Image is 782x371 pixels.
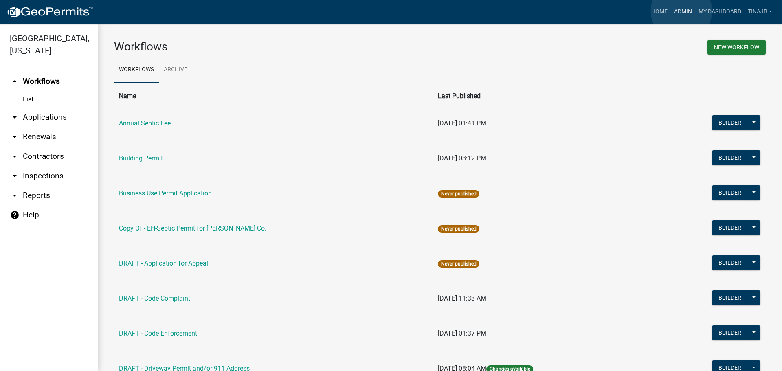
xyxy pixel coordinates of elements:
[433,86,646,106] th: Last Published
[438,260,479,268] span: Never published
[119,119,171,127] a: Annual Septic Fee
[119,224,266,232] a: Copy Of - EH-Septic Permit for [PERSON_NAME] Co.
[438,190,479,198] span: Never published
[712,115,748,130] button: Builder
[438,329,486,337] span: [DATE] 01:37 PM
[648,4,671,20] a: Home
[712,185,748,200] button: Builder
[712,325,748,340] button: Builder
[745,4,775,20] a: Tinajb
[712,150,748,165] button: Builder
[712,255,748,270] button: Builder
[159,57,192,83] a: Archive
[10,77,20,86] i: arrow_drop_up
[119,154,163,162] a: Building Permit
[438,154,486,162] span: [DATE] 03:12 PM
[119,329,197,337] a: DRAFT - Code Enforcement
[695,4,745,20] a: My Dashboard
[438,294,486,302] span: [DATE] 11:33 AM
[10,171,20,181] i: arrow_drop_down
[438,119,486,127] span: [DATE] 01:41 PM
[707,40,766,55] button: New Workflow
[671,4,695,20] a: Admin
[119,294,190,302] a: DRAFT - Code Complaint
[10,151,20,161] i: arrow_drop_down
[114,86,433,106] th: Name
[114,40,434,54] h3: Workflows
[10,210,20,220] i: help
[119,259,208,267] a: DRAFT - Application for Appeal
[10,132,20,142] i: arrow_drop_down
[10,112,20,122] i: arrow_drop_down
[712,290,748,305] button: Builder
[10,191,20,200] i: arrow_drop_down
[438,225,479,233] span: Never published
[712,220,748,235] button: Builder
[114,57,159,83] a: Workflows
[119,189,212,197] a: Business Use Permit Application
